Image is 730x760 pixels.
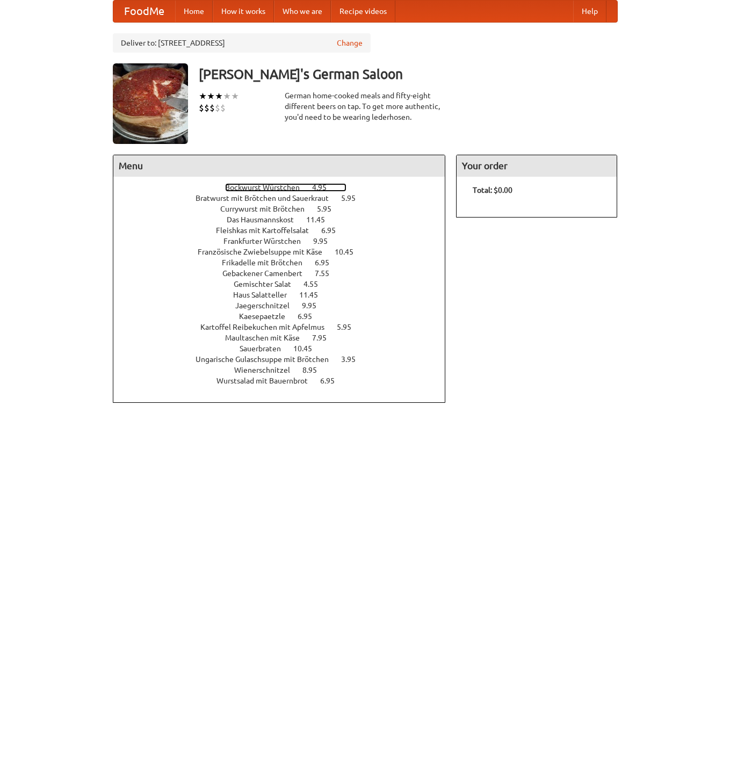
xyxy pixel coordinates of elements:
a: Ungarische Gulaschsuppe mit Brötchen 3.95 [196,355,375,364]
h4: Menu [113,155,445,177]
b: Total: $0.00 [473,186,512,194]
span: 9.95 [302,301,327,310]
img: angular.jpg [113,63,188,144]
a: Change [337,38,363,48]
span: 10.45 [293,344,323,353]
a: Bockwurst Würstchen 4.95 [225,183,346,192]
li: ★ [215,90,223,102]
span: Bockwurst Würstchen [225,183,310,192]
li: ★ [207,90,215,102]
a: Gemischter Salat 4.55 [234,280,338,288]
a: Gebackener Camenbert 7.55 [222,269,349,278]
li: $ [209,102,215,114]
span: 11.45 [299,291,329,299]
a: Bratwurst mit Brötchen und Sauerkraut 5.95 [196,194,375,202]
span: 9.95 [313,237,338,245]
a: Recipe videos [331,1,395,22]
a: Französische Zwiebelsuppe mit Käse 10.45 [198,248,373,256]
span: Sauerbraten [240,344,292,353]
span: 4.55 [303,280,329,288]
span: Jaegerschnitzel [235,301,300,310]
li: $ [220,102,226,114]
span: Gemischter Salat [234,280,302,288]
span: 5.95 [341,194,366,202]
span: Gebackener Camenbert [222,269,313,278]
span: 5.95 [337,323,362,331]
span: 5.95 [317,205,342,213]
span: Currywurst mit Brötchen [220,205,315,213]
a: Sauerbraten 10.45 [240,344,332,353]
span: Das Hausmannskost [227,215,305,224]
span: Kaesepaetzle [239,312,296,321]
a: Help [573,1,606,22]
span: Wurstsalad mit Bauernbrot [216,377,319,385]
a: Kartoffel Reibekuchen mit Apfelmus 5.95 [200,323,371,331]
span: 11.45 [306,215,336,224]
a: Home [175,1,213,22]
span: 6.95 [321,226,346,235]
a: How it works [213,1,274,22]
li: $ [199,102,204,114]
span: Französische Zwiebelsuppe mit Käse [198,248,333,256]
span: 7.55 [315,269,340,278]
a: Maultaschen mit Käse 7.95 [225,334,346,342]
a: Haus Salatteller 11.45 [233,291,338,299]
span: 7.95 [312,334,337,342]
a: Wienerschnitzel 8.95 [234,366,337,374]
a: Currywurst mit Brötchen 5.95 [220,205,351,213]
span: 3.95 [341,355,366,364]
li: $ [204,102,209,114]
div: German home-cooked meals and fifty-eight different beers on tap. To get more authentic, you'd nee... [285,90,446,122]
div: Deliver to: [STREET_ADDRESS] [113,33,371,53]
a: Kaesepaetzle 6.95 [239,312,332,321]
li: ★ [231,90,239,102]
span: 6.95 [298,312,323,321]
span: Bratwurst mit Brötchen und Sauerkraut [196,194,339,202]
a: Wurstsalad mit Bauernbrot 6.95 [216,377,355,385]
h4: Your order [457,155,617,177]
a: Jaegerschnitzel 9.95 [235,301,336,310]
li: ★ [223,90,231,102]
span: 6.95 [315,258,340,267]
span: Maultaschen mit Käse [225,334,310,342]
span: 10.45 [335,248,364,256]
a: Das Hausmannskost 11.45 [227,215,345,224]
a: Who we are [274,1,331,22]
a: FoodMe [113,1,175,22]
h3: [PERSON_NAME]'s German Saloon [199,63,618,85]
span: 6.95 [320,377,345,385]
span: Frankfurter Würstchen [223,237,312,245]
a: Frikadelle mit Brötchen 6.95 [222,258,349,267]
span: Haus Salatteller [233,291,298,299]
span: Frikadelle mit Brötchen [222,258,313,267]
a: Fleishkas mit Kartoffelsalat 6.95 [216,226,356,235]
a: Frankfurter Würstchen 9.95 [223,237,348,245]
span: Wienerschnitzel [234,366,301,374]
li: ★ [199,90,207,102]
span: Ungarische Gulaschsuppe mit Brötchen [196,355,339,364]
span: Fleishkas mit Kartoffelsalat [216,226,320,235]
span: 4.95 [312,183,337,192]
span: 8.95 [302,366,328,374]
span: Kartoffel Reibekuchen mit Apfelmus [200,323,335,331]
li: $ [215,102,220,114]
